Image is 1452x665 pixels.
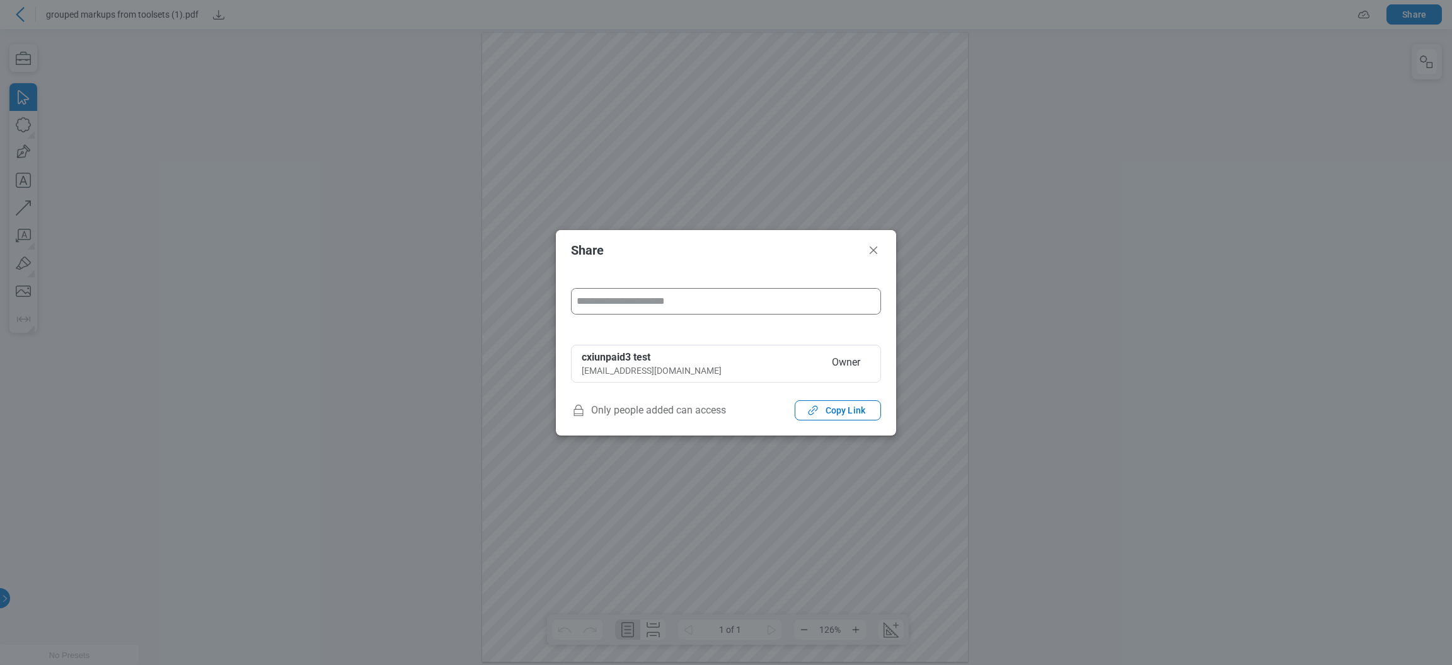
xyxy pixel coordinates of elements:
div: cxiunpaid3 test [582,350,817,364]
span: Copy Link [826,404,865,417]
div: [EMAIL_ADDRESS][DOMAIN_NAME] [582,364,817,377]
button: Copy Link [795,400,881,420]
button: Close [866,243,881,258]
form: form [571,288,881,330]
span: Only people added can access [571,400,726,420]
h2: Share [571,243,861,257]
span: Owner [822,350,870,377]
